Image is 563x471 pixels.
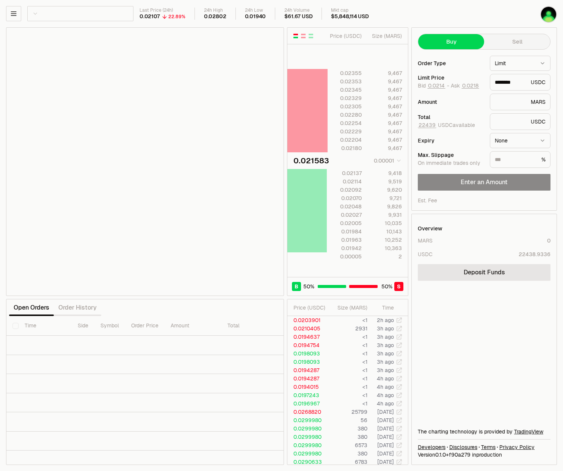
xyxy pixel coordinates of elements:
td: 0.0290633 [287,458,329,466]
a: Terms [481,443,496,451]
div: Size ( MARS ) [335,304,367,311]
span: Ask [451,83,479,89]
td: <1 [329,316,368,324]
span: S [397,283,401,290]
div: Est. Fee [418,197,437,204]
button: Limit [490,56,550,71]
div: 0.02092 [328,186,362,194]
div: 0.02137 [328,169,362,177]
div: Amount [418,99,484,105]
button: Show Sell Orders Only [300,33,306,39]
a: Deposit Funds [418,264,550,281]
div: 0 [547,237,550,244]
div: 0.02254 [328,119,362,127]
td: 0.0299980 [287,449,329,458]
div: 24h Volume [284,8,312,13]
td: 0.0268820 [287,408,329,416]
time: 2h ago [377,317,394,324]
button: Buy [418,34,484,49]
div: Overview [418,225,442,232]
td: <1 [329,399,368,408]
time: 4h ago [377,375,394,382]
td: <1 [329,374,368,383]
time: 4h ago [377,392,394,399]
div: Order Type [418,61,484,66]
div: USDC [418,250,433,258]
th: Side [72,316,94,336]
div: 9,467 [368,111,402,119]
time: 4h ago [377,400,394,407]
div: 9,467 [368,119,402,127]
div: 0.02305 [328,103,362,110]
div: MARS [418,237,433,244]
div: 9,467 [368,94,402,102]
time: 3h ago [377,358,394,365]
th: Amount [165,316,221,336]
time: 3h ago [377,350,394,357]
div: 0.02107 [140,13,160,20]
div: 9,721 [368,194,402,202]
time: [DATE] [377,442,394,449]
th: Total [221,316,278,336]
button: Show Buy Orders Only [308,33,314,39]
button: Sell [484,34,550,49]
td: 0.0197243 [287,391,329,399]
div: 0.021583 [293,155,329,166]
div: 10,363 [368,244,402,252]
div: Max. Slippage [418,152,484,158]
button: Show Buy and Sell Orders [293,33,299,39]
td: 2931 [329,324,368,333]
td: 0.0194754 [287,341,329,349]
div: 9,467 [368,69,402,77]
button: Open Orders [9,300,54,315]
td: 0.0299980 [287,424,329,433]
td: 0.0299980 [287,433,329,441]
th: Time [19,316,72,336]
span: 50 % [381,283,392,290]
div: 9,467 [368,136,402,144]
div: 0.02048 [328,203,362,210]
div: 9,467 [368,103,402,110]
time: 3h ago [377,342,394,349]
div: 0.02070 [328,194,362,202]
td: <1 [329,333,368,341]
a: Disclosures [449,443,477,451]
time: [DATE] [377,408,394,415]
div: 24h High [204,8,226,13]
div: 22438.9336 [519,250,550,258]
span: B [295,283,298,290]
div: $5,848,114 USD [331,13,369,20]
span: 50 % [303,283,314,290]
td: 56 [329,416,368,424]
iframe: Financial Chart [6,28,284,296]
div: 0.02280 [328,111,362,119]
td: <1 [329,358,368,366]
span: Bid - [418,83,449,89]
div: 9,467 [368,78,402,85]
div: 0.02329 [328,94,362,102]
div: 0.02353 [328,78,362,85]
div: 9,467 [368,128,402,135]
time: 4h ago [377,383,394,390]
div: Time [374,304,394,311]
th: Order Price [125,316,165,336]
td: 25799 [329,408,368,416]
div: Last Price (24h) [140,8,185,13]
a: Developers [418,443,445,451]
td: 6783 [329,458,368,466]
div: % [490,151,550,168]
div: 0.02355 [328,69,362,77]
time: [DATE] [377,417,394,424]
time: 3h ago [377,325,394,332]
th: Value [278,316,304,336]
td: 380 [329,433,368,441]
td: <1 [329,341,368,349]
time: 3h ago [377,367,394,374]
div: 0.02229 [328,128,362,135]
div: 9,519 [368,178,402,185]
div: 2 [368,253,402,260]
div: Expiry [418,138,484,143]
td: <1 [329,383,368,391]
button: Order History [54,300,101,315]
div: USDC [490,113,550,130]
